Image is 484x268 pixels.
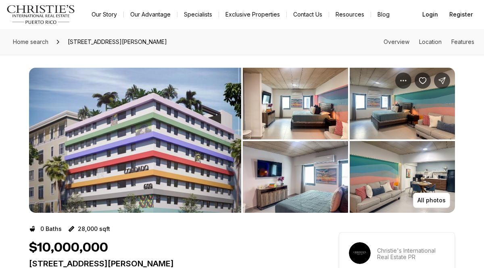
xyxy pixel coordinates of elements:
[395,73,411,89] button: Property options
[13,38,48,45] span: Home search
[419,38,442,45] a: Skip to: Location
[413,193,450,208] button: All photos
[384,38,409,45] a: Skip to: Overview
[6,5,75,24] img: logo
[29,68,241,213] button: View image gallery
[451,38,474,45] a: Skip to: Features
[78,226,110,232] p: 28,000 sqft
[377,247,445,260] p: Christie's International Real Estate PR
[177,9,219,20] a: Specialists
[29,240,108,256] h1: $10,000,000
[449,11,473,18] span: Register
[243,68,348,139] button: View image gallery
[29,68,241,213] li: 1 of 4
[329,9,371,20] a: Resources
[444,6,478,23] button: Register
[434,73,450,89] button: Share Property: 609 CONDADO AVENUE
[124,9,177,20] a: Our Advantage
[384,39,474,45] nav: Page section menu
[422,11,438,18] span: Login
[350,68,455,139] button: View image gallery
[29,68,455,213] div: Listing Photos
[371,9,396,20] a: Blog
[243,141,348,213] button: View image gallery
[85,9,123,20] a: Our Story
[65,35,170,48] span: [STREET_ADDRESS][PERSON_NAME]
[415,73,431,89] button: Save Property: 609 CONDADO AVENUE
[243,68,455,213] li: 2 of 4
[350,141,455,213] button: View image gallery
[219,9,286,20] a: Exclusive Properties
[417,6,443,23] button: Login
[287,9,329,20] button: Contact Us
[10,35,52,48] a: Home search
[40,226,62,232] p: 0 Baths
[417,197,446,204] p: All photos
